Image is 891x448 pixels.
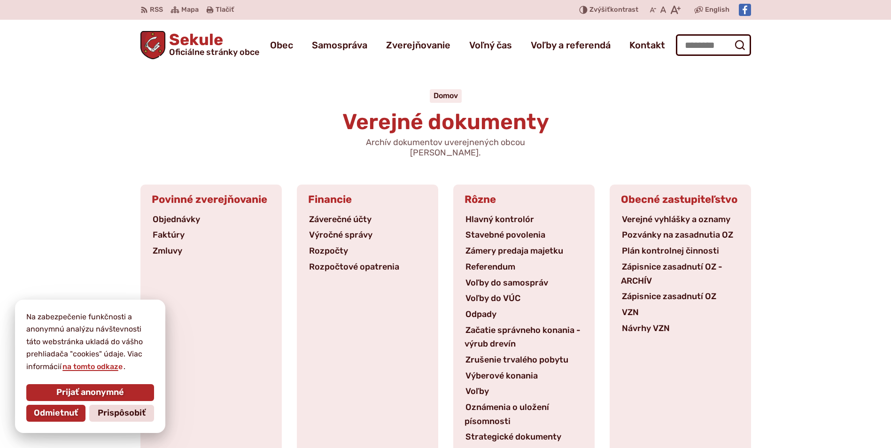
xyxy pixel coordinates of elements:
[342,109,549,135] span: Verejné dokumenty
[610,185,751,213] h3: Obecné zastupiteľstvo
[465,355,569,365] a: Zrušenie trvalého pobytu
[89,405,154,422] button: Prispôsobiť
[465,386,490,396] a: Voľby
[469,32,512,58] a: Voľný čas
[705,4,729,15] span: English
[312,32,367,58] a: Samospráva
[465,246,564,256] a: Zámery predaja majetku
[453,185,595,213] h3: Rôzne
[150,4,163,15] span: RSS
[308,262,400,272] a: Rozpočtové opatrenia
[26,384,154,401] button: Prijať anonymné
[434,91,458,100] a: Domov
[621,291,717,301] a: Zápisnice zasadnutí OZ
[621,246,720,256] a: Plán kontrolnej činnosti
[621,214,731,224] a: Verejné vyhlášky a oznamy
[703,4,731,15] a: English
[589,6,610,14] span: Zvýšiť
[465,402,549,426] a: Oznámenia o uložení písomnosti
[621,230,734,240] a: Pozvánky na zasadnutia OZ
[34,408,78,418] span: Odmietnuť
[140,185,282,213] h3: Povinné zverejňovanie
[140,31,260,59] a: Logo Sekule, prejsť na domovskú stránku.
[26,311,154,373] p: Na zabezpečenie funkčnosti a anonymnú analýzu návštevnosti táto webstránka ukladá do vášho prehli...
[531,32,611,58] a: Voľby a referendá
[26,405,85,422] button: Odmietnuť
[465,325,581,349] a: Začatie správneho konania - výrub drevín
[621,262,722,286] a: Zápisnice zasadnutí OZ - ARCHÍV
[216,6,234,14] span: Tlačiť
[56,387,124,398] span: Prijať anonymné
[739,4,751,16] img: Prejsť na Facebook stránku
[297,185,438,213] h3: Financie
[465,230,546,240] a: Stavebné povolenia
[386,32,450,58] a: Zverejňovanie
[629,32,665,58] a: Kontakt
[152,214,201,224] a: Objednávky
[270,32,293,58] a: Obec
[169,48,259,56] span: Oficiálne stránky obce
[62,362,124,371] a: na tomto odkaze
[333,138,558,158] p: Archív dokumentov uverejnených obcou [PERSON_NAME].
[465,278,549,288] a: Voľby do samospráv
[308,230,373,240] a: Výročné správy
[465,432,562,442] a: Strategické dokumenty
[621,307,640,317] a: VZN
[465,309,497,319] a: Odpady
[465,371,539,381] a: Výberové konania
[165,32,259,56] span: Sekule
[621,323,671,333] a: Návrhy VZN
[181,4,199,15] span: Mapa
[465,214,535,224] a: Hlavný kontrolór
[589,6,638,14] span: kontrast
[465,293,521,303] a: Voľby do VÚC
[98,408,146,418] span: Prispôsobiť
[152,246,183,256] a: Zmluvy
[308,214,372,224] a: Záverečné účty
[152,230,186,240] a: Faktúry
[465,262,516,272] a: Referendum
[308,246,349,256] a: Rozpočty
[140,31,166,59] img: Prejsť na domovskú stránku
